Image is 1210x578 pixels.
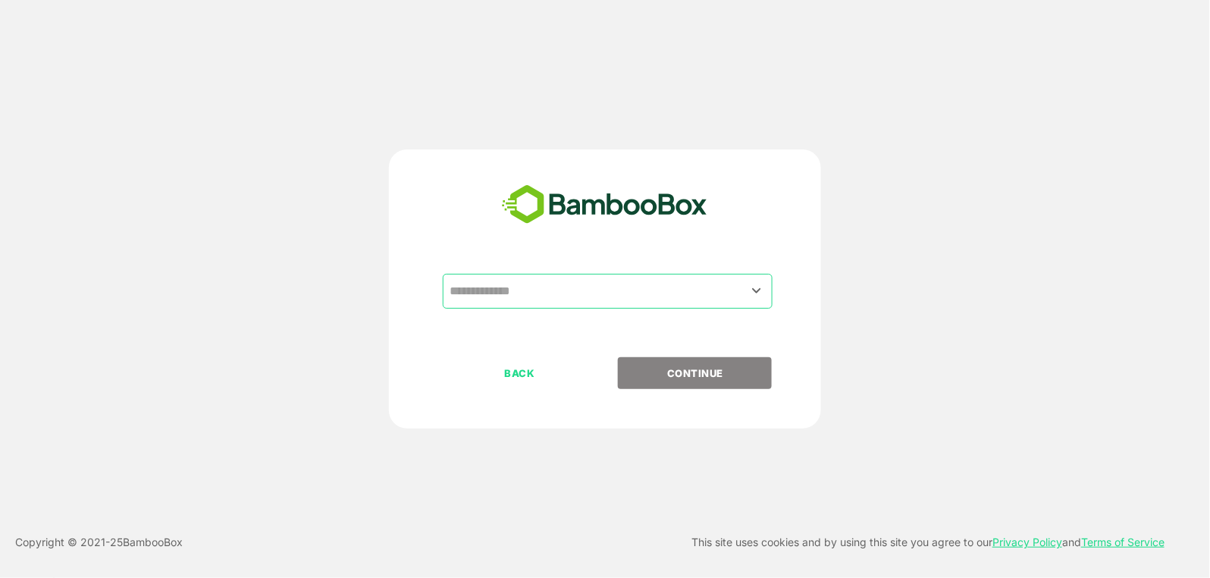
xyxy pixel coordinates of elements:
p: CONTINUE [619,365,771,382]
p: BACK [444,365,596,382]
a: Terms of Service [1081,536,1165,548]
a: Privacy Policy [992,536,1062,548]
button: CONTINUE [618,357,772,389]
img: bamboobox [494,180,716,230]
p: This site uses cookies and by using this site you agree to our and [691,533,1165,551]
button: Open [747,281,767,301]
button: BACK [443,357,597,389]
p: Copyright © 2021- 25 BambooBox [15,533,183,551]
